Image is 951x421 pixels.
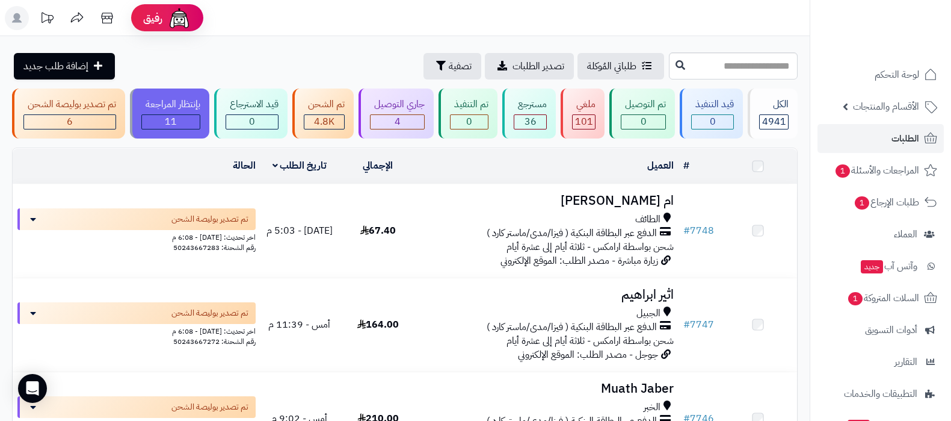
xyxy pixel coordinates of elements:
span: جديد [861,260,883,273]
h3: Muath Jaber [422,382,673,396]
span: الطائف [635,213,660,226]
a: الطلبات [817,124,944,153]
span: تم تصدير بوليصة الشحن [171,213,248,225]
a: وآتس آبجديد [817,252,944,281]
h3: ام [PERSON_NAME] [422,194,673,208]
a: طلباتي المُوكلة [577,53,664,80]
span: رقم الشحنة: 50243667272 [173,336,256,347]
a: تاريخ الطلب [272,158,327,173]
a: تحديثات المنصة [32,6,62,33]
span: التطبيقات والخدمات [844,385,917,402]
span: 67.40 [360,223,396,238]
span: الأقسام والمنتجات [853,98,919,115]
span: لوحة التحكم [875,66,919,83]
div: 0 [451,115,488,129]
div: 0 [621,115,665,129]
span: # [683,223,690,238]
a: الإجمالي [363,158,393,173]
span: 1 [855,196,870,210]
a: بإنتظار المراجعة 11 [128,89,212,139]
span: المراجعات والأسئلة [834,162,919,179]
span: طلبات الإرجاع [854,194,919,211]
a: التطبيقات والخدمات [817,379,944,408]
div: Open Intercom Messenger [18,374,47,403]
a: تم تصدير بوليصة الشحن 6 [10,89,128,139]
a: لوحة التحكم [817,60,944,89]
div: ملغي [572,98,596,111]
div: 0 [692,115,733,129]
span: الدفع عبر البطاقة البنكية ( فيزا/مدى/ماستر كارد ) [487,320,657,334]
span: # [683,317,690,332]
span: الدفع عبر البطاقة البنكية ( فيزا/مدى/ماستر كارد ) [487,226,657,240]
a: إضافة طلب جديد [14,53,115,80]
a: العميل [647,158,674,173]
div: جاري التوصيل [370,98,425,111]
div: 36 [514,115,546,129]
span: 0 [466,114,472,129]
a: تصدير الطلبات [485,53,574,80]
div: تم التوصيل [621,98,666,111]
span: وآتس آب [860,258,917,275]
span: 11 [165,114,177,129]
span: إضافة طلب جديد [23,59,88,73]
span: 1 [848,292,863,306]
a: ملغي 101 [558,89,607,139]
a: #7747 [683,317,714,332]
a: #7748 [683,223,714,238]
span: تم تصدير بوليصة الشحن [171,307,248,319]
span: 4 [395,114,401,129]
span: زيارة مباشرة - مصدر الطلب: الموقع الإلكتروني [500,254,658,268]
a: # [683,158,689,173]
a: طلبات الإرجاع1 [817,188,944,217]
a: المراجعات والأسئلة1 [817,156,944,185]
a: أدوات التسويق [817,316,944,345]
div: تم الشحن [304,98,345,111]
span: طلباتي المُوكلة [587,59,636,73]
span: جوجل - مصدر الطلب: الموقع الإلكتروني [518,348,658,362]
span: 4.8K [314,114,334,129]
span: شحن بواسطة ارامكس - ثلاثة أيام إلى عشرة أيام [506,334,674,348]
a: تم التنفيذ 0 [436,89,500,139]
h3: اثير ابراهيم [422,288,673,302]
span: 0 [641,114,647,129]
span: العملاء [894,226,917,243]
span: تصفية [449,59,472,73]
div: 4 [371,115,424,129]
div: 4782 [304,115,344,129]
img: ai-face.png [167,6,191,30]
div: اخر تحديث: [DATE] - 6:08 م [17,324,256,337]
span: 36 [525,114,537,129]
a: تم التوصيل 0 [607,89,677,139]
div: الكل [759,98,789,111]
span: الجبيل [636,307,660,320]
div: قيد التنفيذ [691,98,734,111]
img: logo-2.png [869,27,940,52]
a: قيد الاسترجاع 0 [212,89,290,139]
span: رقم الشحنة: 50243667283 [173,242,256,253]
a: الكل4941 [745,89,800,139]
a: تم الشحن 4.8K [290,89,356,139]
span: رفيق [143,11,162,25]
a: السلات المتروكة1 [817,284,944,313]
a: الحالة [233,158,256,173]
span: أمس - 11:39 م [268,317,330,332]
span: الخبر [644,401,660,414]
span: 4941 [762,114,786,129]
span: السلات المتروكة [847,290,919,307]
div: 11 [142,115,200,129]
span: [DATE] - 5:03 م [266,223,333,238]
span: تم تصدير بوليصة الشحن [171,401,248,413]
div: مسترجع [514,98,547,111]
a: العملاء [817,220,944,249]
div: تم التنفيذ [450,98,488,111]
span: 0 [249,114,255,129]
div: 101 [573,115,595,129]
span: 101 [575,114,593,129]
span: 1 [836,164,851,178]
span: 164.00 [357,317,399,332]
span: شحن بواسطة ارامكس - ثلاثة أيام إلى عشرة أيام [506,240,674,254]
div: قيد الاسترجاع [226,98,279,111]
div: تم تصدير بوليصة الشحن [23,98,116,111]
span: 6 [67,114,73,129]
div: اخر تحديث: [DATE] - 6:08 م [17,230,256,243]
